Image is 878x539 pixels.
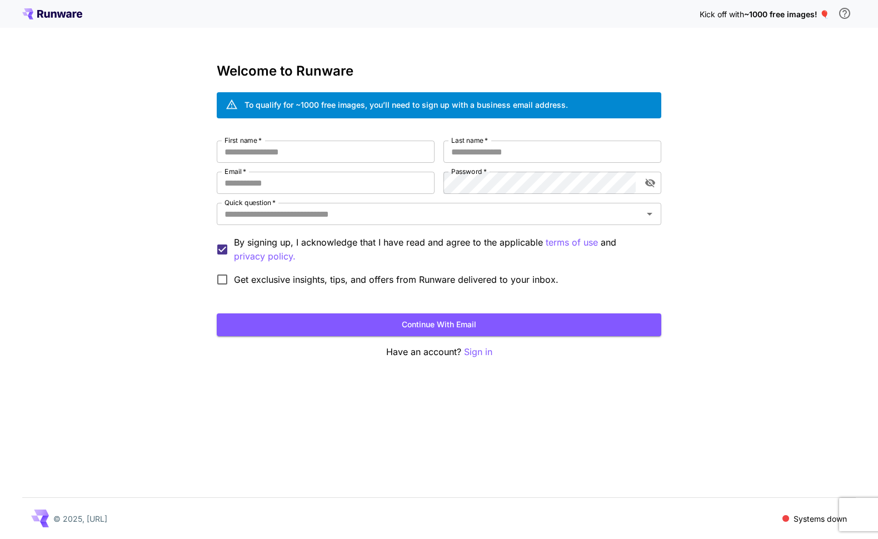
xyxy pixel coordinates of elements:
[794,513,847,525] p: Systems down
[234,249,296,263] p: privacy policy.
[834,2,856,24] button: In order to qualify for free credit, you need to sign up with a business email address and click ...
[451,167,487,176] label: Password
[225,167,246,176] label: Email
[451,136,488,145] label: Last name
[464,345,492,359] button: Sign in
[225,136,262,145] label: First name
[700,9,744,19] span: Kick off with
[744,9,829,19] span: ~1000 free images! 🎈
[546,236,598,249] button: By signing up, I acknowledge that I have read and agree to the applicable and privacy policy.
[642,206,657,222] button: Open
[245,99,568,111] div: To qualify for ~1000 free images, you’ll need to sign up with a business email address.
[640,173,660,193] button: toggle password visibility
[546,236,598,249] p: terms of use
[234,273,558,286] span: Get exclusive insights, tips, and offers from Runware delivered to your inbox.
[234,236,652,263] p: By signing up, I acknowledge that I have read and agree to the applicable and
[217,313,661,336] button: Continue with email
[234,249,296,263] button: By signing up, I acknowledge that I have read and agree to the applicable terms of use and
[217,63,661,79] h3: Welcome to Runware
[217,345,661,359] p: Have an account?
[53,513,107,525] p: © 2025, [URL]
[225,198,276,207] label: Quick question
